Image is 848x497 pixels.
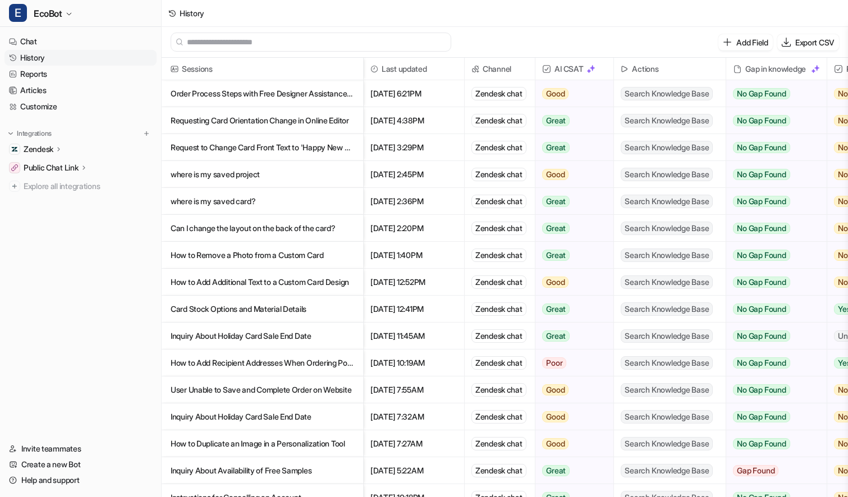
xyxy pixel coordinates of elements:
[471,87,526,100] div: Zendesk chat
[368,323,460,349] span: [DATE] 11:45AM
[542,223,570,234] span: Great
[733,115,790,126] span: No Gap Found
[166,58,359,80] span: Sessions
[621,437,713,450] span: Search Knowledge Base
[736,36,768,48] p: Add Field
[540,58,609,80] span: AI CSAT
[4,34,157,49] a: Chat
[180,7,204,19] div: History
[171,403,354,430] p: Inquiry About Holiday Card Sale End Date
[726,349,818,376] button: No Gap Found
[632,58,658,80] h2: Actions
[733,465,778,476] span: Gap Found
[621,329,713,343] span: Search Knowledge Base
[368,215,460,242] span: [DATE] 2:20PM
[535,296,607,323] button: Great
[171,188,354,215] p: where is my saved card?
[471,141,526,154] div: Zendesk chat
[471,195,526,208] div: Zendesk chat
[795,36,835,48] p: Export CSV
[535,242,607,269] button: Great
[726,376,818,403] button: No Gap Found
[368,403,460,430] span: [DATE] 7:32AM
[726,215,818,242] button: No Gap Found
[726,242,818,269] button: No Gap Found
[368,269,460,296] span: [DATE] 12:52PM
[726,269,818,296] button: No Gap Found
[621,195,713,208] span: Search Knowledge Base
[726,457,818,484] button: Gap Found
[733,303,790,315] span: No Gap Found
[4,82,157,98] a: Articles
[726,430,818,457] button: No Gap Found
[471,222,526,235] div: Zendesk chat
[535,457,607,484] button: Great
[471,329,526,343] div: Zendesk chat
[535,403,607,430] button: Good
[733,277,790,288] span: No Gap Found
[621,302,713,316] span: Search Knowledge Base
[171,134,354,161] p: Request to Change Card Front Text to 'Happy New Year'
[471,275,526,289] div: Zendesk chat
[535,430,607,457] button: Good
[542,411,569,422] span: Good
[733,384,790,395] span: No Gap Found
[542,438,569,449] span: Good
[171,349,354,376] p: How to Add Recipient Addresses When Ordering Postcards
[542,277,569,288] span: Good
[471,410,526,424] div: Zendesk chat
[4,457,157,472] a: Create a new Bot
[726,296,818,323] button: No Gap Found
[621,464,713,477] span: Search Knowledge Base
[733,438,790,449] span: No Gap Found
[368,161,460,188] span: [DATE] 2:45PM
[621,383,713,397] span: Search Knowledge Base
[4,441,157,457] a: Invite teammates
[777,34,839,50] button: Export CSV
[4,178,157,194] a: Explore all integrations
[4,99,157,114] a: Customize
[535,161,607,188] button: Good
[471,437,526,450] div: Zendesk chat
[368,188,460,215] span: [DATE] 2:36PM
[535,376,607,403] button: Good
[171,215,354,242] p: Can I change the layout on the back of the card?
[621,114,713,127] span: Search Knowledge Base
[471,356,526,370] div: Zendesk chat
[368,134,460,161] span: [DATE] 3:29PM
[733,196,790,207] span: No Gap Found
[471,302,526,316] div: Zendesk chat
[171,269,354,296] p: How to Add Additional Text to a Custom Card Design
[621,356,713,370] span: Search Knowledge Base
[24,144,53,155] p: Zendesk
[24,177,152,195] span: Explore all integrations
[542,465,570,476] span: Great
[542,142,570,153] span: Great
[171,107,354,134] p: Requesting Card Orientation Change in Online Editor
[4,472,157,488] a: Help and support
[733,250,790,261] span: No Gap Found
[171,242,354,269] p: How to Remove a Photo from a Custom Card
[471,114,526,127] div: Zendesk chat
[11,164,18,171] img: Public Chat Link
[535,269,607,296] button: Good
[733,330,790,342] span: No Gap Found
[471,464,526,477] div: Zendesk chat
[726,188,818,215] button: No Gap Found
[733,411,790,422] span: No Gap Found
[726,107,818,134] button: No Gap Found
[535,134,607,161] button: Great
[471,383,526,397] div: Zendesk chat
[171,296,354,323] p: Card Stock Options and Material Details
[368,376,460,403] span: [DATE] 7:55AM
[542,169,569,180] span: Good
[368,80,460,107] span: [DATE] 6:21PM
[4,128,55,139] button: Integrations
[171,161,354,188] p: where is my saved project
[621,141,713,154] span: Search Knowledge Base
[4,50,157,66] a: History
[733,223,790,234] span: No Gap Found
[733,357,790,369] span: No Gap Found
[718,34,772,50] button: Add Field
[535,107,607,134] button: Great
